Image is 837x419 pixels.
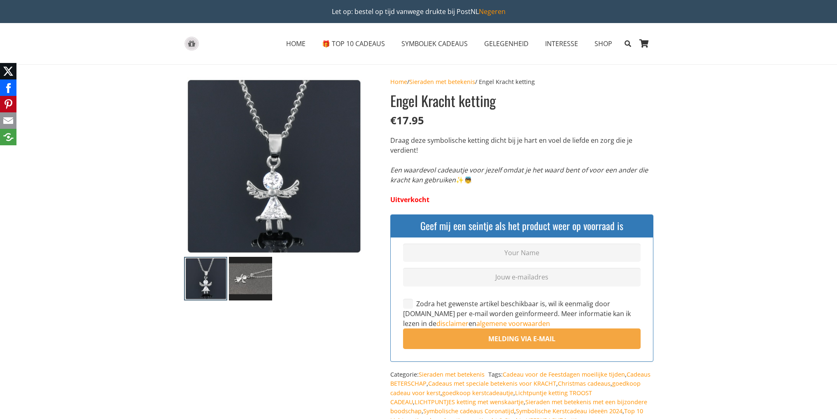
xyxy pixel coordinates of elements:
[401,39,468,48] span: SYMBOLIEK CADEAUS
[393,33,476,54] a: SYMBOLIEK CADEAUSSYMBOLIEK CADEAUS Menu
[442,389,513,397] a: goedkoop kerstcadeautje
[620,33,635,54] a: Zoeken
[537,33,586,54] a: INTERESSEINTERESSE Menu
[390,113,424,128] bdi: 17.95
[403,328,640,349] input: Melding via e-mail
[322,39,385,48] span: 🎁 TOP 10 CADEAUS
[390,165,648,184] em: Een waardevol cadeautje voor jezelf omdat je het waard bent of voor een ander die kracht kan gebr...
[390,78,407,86] a: Home
[390,379,641,396] a: goedkoop cadeau voor kerst
[390,165,653,185] p: ✨👼
[403,299,413,309] input: Zodra het gewenste artikel beschikbaar is, wil ik eenmalig door [DOMAIN_NAME] per e-mail worden g...
[390,91,653,111] h1: Engel Kracht ketting
[586,33,620,54] a: SHOPSHOP Menu
[403,268,640,286] input: Jouw e-mailadres
[314,33,393,54] a: 🎁 TOP 10 CADEAUS🎁 TOP 10 CADEAUS Menu
[390,370,487,378] span: Categorie:
[415,398,524,406] a: LICHTPUNTJES ketting met wenskaartje
[428,379,556,387] a: Cadeaus met speciale betekenis voor KRACHT
[635,23,653,64] a: Winkelwagen
[390,113,396,128] span: €
[390,195,653,205] p: Uitverkocht
[390,77,653,86] nav: Breadcrumb
[484,39,529,48] span: GELEGENHEID
[229,257,272,300] img: Engel Kracht ketting - Afbeelding 2
[503,370,625,378] a: Cadeau voor de Feestdagen moeilijke tijden
[595,39,612,48] span: SHOP
[423,407,514,415] a: Symbolische cadeaus Coronatijd
[409,78,475,86] a: Sieraden met betekenis
[278,33,314,54] a: HOMEHOME Menu
[286,39,305,48] span: HOME
[184,37,199,51] a: gift-box-icon-grey-inspirerendwinkelen
[436,319,469,328] a: disclaimer
[419,370,485,378] a: Sieraden met betekenis
[403,299,631,328] label: Zodra het gewenste artikel beschikbaar is, wil ik eenmalig door [DOMAIN_NAME] per e-mail worden g...
[390,135,653,155] p: Draag deze symbolische ketting dicht bij je hart en voel de liefde en zorg die je verdient!
[476,33,537,54] a: GELEGENHEIDGELEGENHEID Menu
[476,319,550,328] a: algemene voorwaarden
[545,39,578,48] span: INTERESSE
[403,244,640,262] input: Your Name
[397,219,646,233] h4: Geef mij een seintje als het product weer op voorraad is
[558,379,611,387] a: Christmas cadeaus
[479,7,506,16] a: Negeren
[184,257,227,300] img: cadeau sterkte en kracht voor in moeilijke tijden engel ketting zilver
[516,407,623,415] a: Symbolische Kerstcadeau ideeën 2024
